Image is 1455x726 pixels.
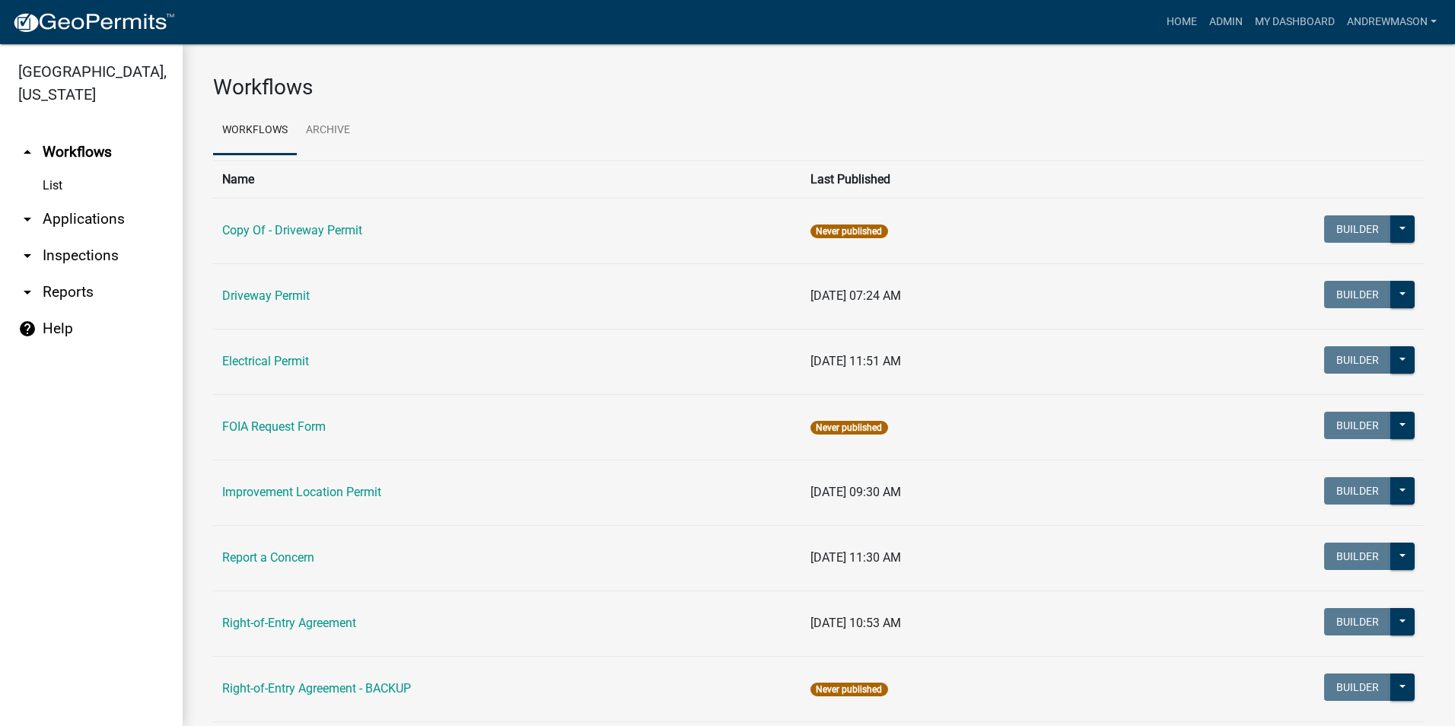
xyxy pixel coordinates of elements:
a: Copy Of - Driveway Permit [222,223,362,237]
button: Builder [1324,543,1391,570]
a: AndrewMason [1341,8,1443,37]
th: Name [213,161,801,198]
a: Admin [1203,8,1249,37]
a: Improvement Location Permit [222,485,381,499]
i: arrow_drop_down [18,210,37,228]
button: Builder [1324,608,1391,635]
span: [DATE] 11:30 AM [810,550,901,565]
a: Home [1160,8,1203,37]
i: arrow_drop_up [18,143,37,161]
th: Last Published [801,161,1111,198]
span: [DATE] 11:51 AM [810,354,901,368]
i: arrow_drop_down [18,283,37,301]
button: Builder [1324,215,1391,243]
a: Right-of-Entry Agreement - BACKUP [222,681,411,696]
span: Never published [810,683,887,696]
a: Right-of-Entry Agreement [222,616,356,630]
span: [DATE] 09:30 AM [810,485,901,499]
a: My Dashboard [1249,8,1341,37]
h3: Workflows [213,75,1425,100]
a: FOIA Request Form [222,419,326,434]
i: arrow_drop_down [18,247,37,265]
a: Archive [297,107,359,155]
a: Electrical Permit [222,354,309,368]
button: Builder [1324,281,1391,308]
a: Workflows [213,107,297,155]
a: Report a Concern [222,550,314,565]
button: Builder [1324,346,1391,374]
button: Builder [1324,477,1391,505]
span: [DATE] 07:24 AM [810,288,901,303]
span: [DATE] 10:53 AM [810,616,901,630]
button: Builder [1324,412,1391,439]
i: help [18,320,37,338]
span: Never published [810,421,887,435]
button: Builder [1324,673,1391,701]
a: Driveway Permit [222,288,310,303]
span: Never published [810,224,887,238]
